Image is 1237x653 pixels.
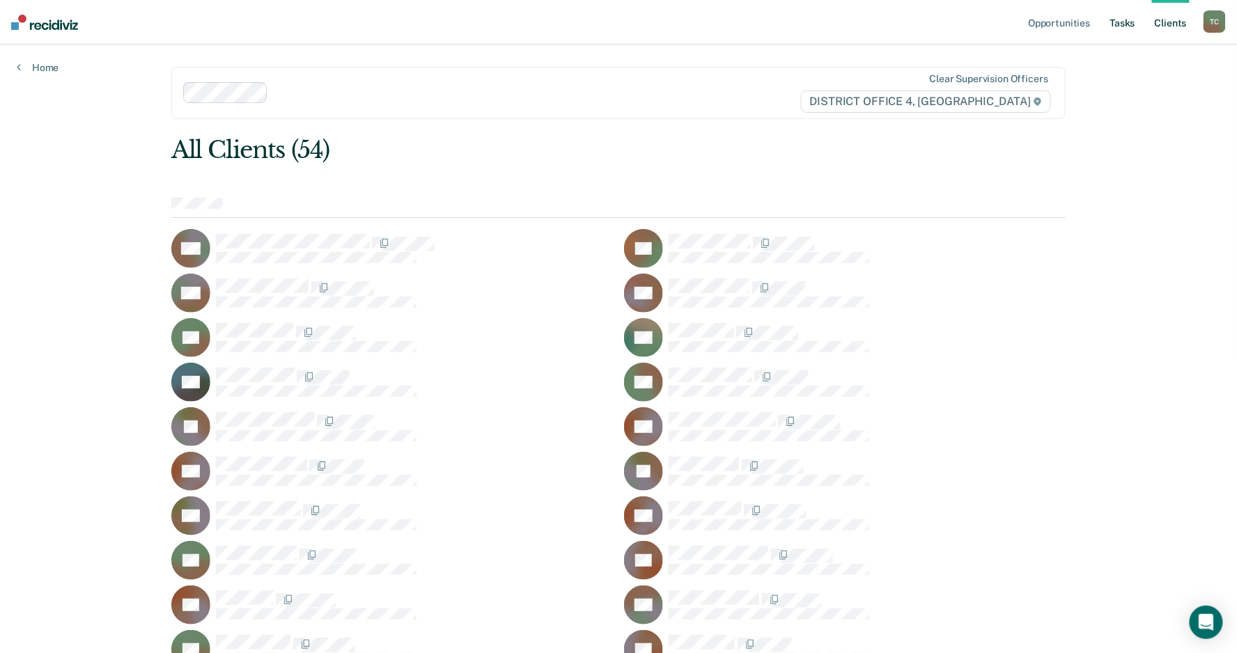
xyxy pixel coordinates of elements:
[171,136,887,164] div: All Clients (54)
[801,91,1051,113] span: DISTRICT OFFICE 4, [GEOGRAPHIC_DATA]
[930,73,1048,85] div: Clear supervision officers
[1190,606,1223,639] div: Open Intercom Messenger
[1204,10,1226,33] button: TC
[11,15,78,30] img: Recidiviz
[1204,10,1226,33] div: T C
[17,61,59,74] a: Home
